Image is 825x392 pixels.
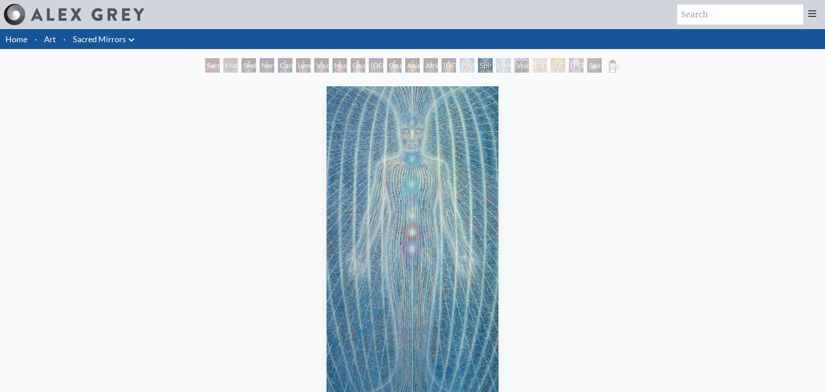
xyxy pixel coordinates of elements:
input: Search [677,5,803,25]
div: [PERSON_NAME] [569,58,584,73]
div: Psychic Energy System [460,58,474,73]
div: African Man [423,58,438,73]
div: [DEMOGRAPHIC_DATA] [533,58,547,73]
div: Caucasian Woman [351,58,365,73]
div: Caucasian Man [387,58,402,73]
a: Art [44,33,56,45]
div: Muscle System [332,58,347,73]
li: · [60,29,69,49]
div: Sacred Mirrors Room, [GEOGRAPHIC_DATA] [205,58,220,73]
div: [DEMOGRAPHIC_DATA] [551,58,565,73]
div: Lymphatic System [296,58,311,73]
div: Spiritual Energy System [478,58,493,73]
div: Universal Mind Lattice [496,58,511,73]
a: Sacred Mirrors [73,33,126,45]
div: Nervous System [260,58,274,73]
div: Cardiovascular System [278,58,292,73]
div: Spiritual World [587,58,602,73]
div: Skeletal System [241,58,256,73]
div: Asian Man [405,58,420,73]
div: Material World [223,58,238,73]
div: [DEMOGRAPHIC_DATA] Woman [369,58,383,73]
div: [DEMOGRAPHIC_DATA] Woman [442,58,456,73]
li: · [31,29,40,49]
a: Home [5,34,27,44]
div: Viscera [314,58,329,73]
div: Void Clear Light [514,58,529,73]
div: Sacred Mirrors Frame [605,58,620,73]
